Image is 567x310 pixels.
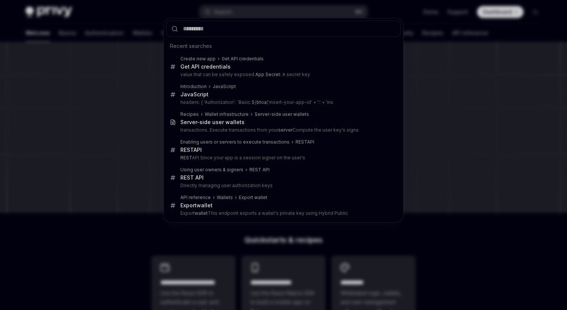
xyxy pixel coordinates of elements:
b: Server [180,119,197,125]
div: API reference [180,195,211,201]
b: REST API [180,174,204,181]
div: JavaScript [180,91,208,98]
div: JavaScript [213,84,236,90]
div: Get API credentials [222,56,264,62]
div: Introduction [180,84,207,90]
b: btoa [256,99,267,105]
div: API [180,147,202,153]
p: Directly managing user authorization keys [180,183,385,189]
b: App Secret [255,72,280,77]
div: API [295,139,314,145]
b: REST [180,147,193,153]
div: Server-side user wallets [255,111,309,117]
div: Using user owners & signers [180,167,243,173]
b: REST [180,155,192,160]
p: transactions. Execute transactions from your Compute the user key's signa [180,127,385,133]
b: wallet [195,210,208,216]
p: Export This endpoint exports a wallet's private key using Hybrid Public [180,210,385,216]
b: REST [295,139,307,145]
b: wallet [196,202,213,208]
div: Recipes [180,111,199,117]
div: -side user wallets [180,119,244,126]
p: value that can be safely exposed. : A secret key [180,72,385,78]
b: REST API [249,167,270,172]
span: Recent searches [170,42,212,50]
div: Wallets [217,195,233,201]
div: Wallet infrastructure [205,111,249,117]
div: Create new app [180,56,216,62]
b: server [278,127,292,133]
div: Export wallet [239,195,267,201]
div: Get API credentials [180,63,231,70]
div: Export [180,202,213,209]
p: headers: { 'Authorization': `Basic ${ ('insert-your-app-id' + ':' + 'ins [180,99,385,105]
div: Enabling users or servers to execute transactions [180,139,289,145]
p: API Since your app is a session signer on the user's [180,155,385,161]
